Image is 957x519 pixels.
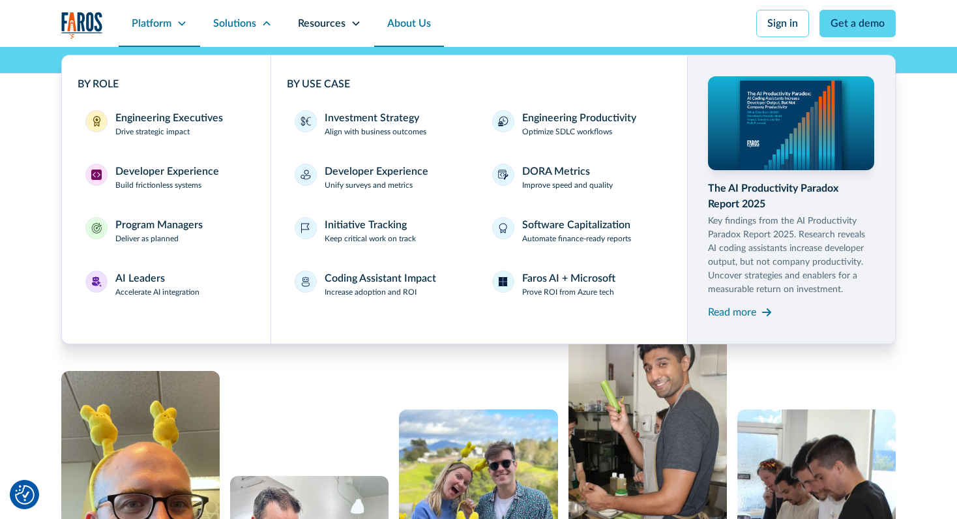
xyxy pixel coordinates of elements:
[325,110,419,126] div: Investment Strategy
[91,116,102,126] img: Engineering Executives
[708,181,875,212] div: The AI Productivity Paradox Report 2025
[522,217,630,233] div: Software Capitalization
[484,209,671,252] a: Software CapitalizationAutomate finance-ready reports
[91,223,102,233] img: Program Managers
[78,102,255,145] a: Engineering ExecutivesEngineering ExecutivesDrive strategic impact
[78,156,255,199] a: Developer ExperienceDeveloper ExperienceBuild frictionless systems
[115,271,165,286] div: AI Leaders
[298,16,346,31] div: Resources
[522,271,615,286] div: Faros AI + Microsoft
[91,170,102,180] img: Developer Experience
[91,276,102,287] img: AI Leaders
[484,156,671,199] a: DORA MetricsImprove speed and quality
[708,215,875,297] p: Key findings from the AI Productivity Paradox Report 2025. Research reveals AI coding assistants ...
[325,286,417,298] p: Increase adoption and ROI
[132,16,171,31] div: Platform
[325,217,407,233] div: Initiative Tracking
[756,10,809,37] a: Sign in
[115,217,203,233] div: Program Managers
[115,110,223,126] div: Engineering Executives
[325,126,426,138] p: Align with business outcomes
[78,263,255,306] a: AI LeadersAI LeadersAccelerate AI integration
[522,110,636,126] div: Engineering Productivity
[484,263,671,306] a: Faros AI + MicrosoftProve ROI from Azure tech
[484,102,671,145] a: Engineering ProductivityOptimize SDLC workflows
[522,126,612,138] p: Optimize SDLC workflows
[522,179,613,191] p: Improve speed and quality
[287,209,474,252] a: Initiative TrackingKeep critical work on track
[15,485,35,505] button: Cookie Settings
[287,76,671,92] div: BY USE CASE
[325,271,436,286] div: Coding Assistant Impact
[819,10,896,37] a: Get a demo
[325,164,428,179] div: Developer Experience
[115,286,199,298] p: Accelerate AI integration
[708,304,756,320] div: Read more
[708,76,875,323] a: The AI Productivity Paradox Report 2025Key findings from the AI Productivity Paradox Report 2025....
[61,47,896,344] nav: Solutions
[115,233,179,245] p: Deliver as planned
[115,179,201,191] p: Build frictionless systems
[287,102,474,145] a: Investment StrategyAlign with business outcomes
[287,156,474,199] a: Developer ExperienceUnify surveys and metrics
[115,164,219,179] div: Developer Experience
[522,286,614,298] p: Prove ROI from Azure tech
[522,233,631,245] p: Automate finance-ready reports
[61,12,103,38] img: Logo of the analytics and reporting company Faros.
[287,263,474,306] a: Coding Assistant ImpactIncrease adoption and ROI
[15,485,35,505] img: Revisit consent button
[325,179,413,191] p: Unify surveys and metrics
[213,16,256,31] div: Solutions
[78,76,255,92] div: BY ROLE
[78,209,255,252] a: Program ManagersProgram ManagersDeliver as planned
[325,233,416,245] p: Keep critical work on track
[522,164,590,179] div: DORA Metrics
[61,12,103,38] a: home
[115,126,190,138] p: Drive strategic impact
